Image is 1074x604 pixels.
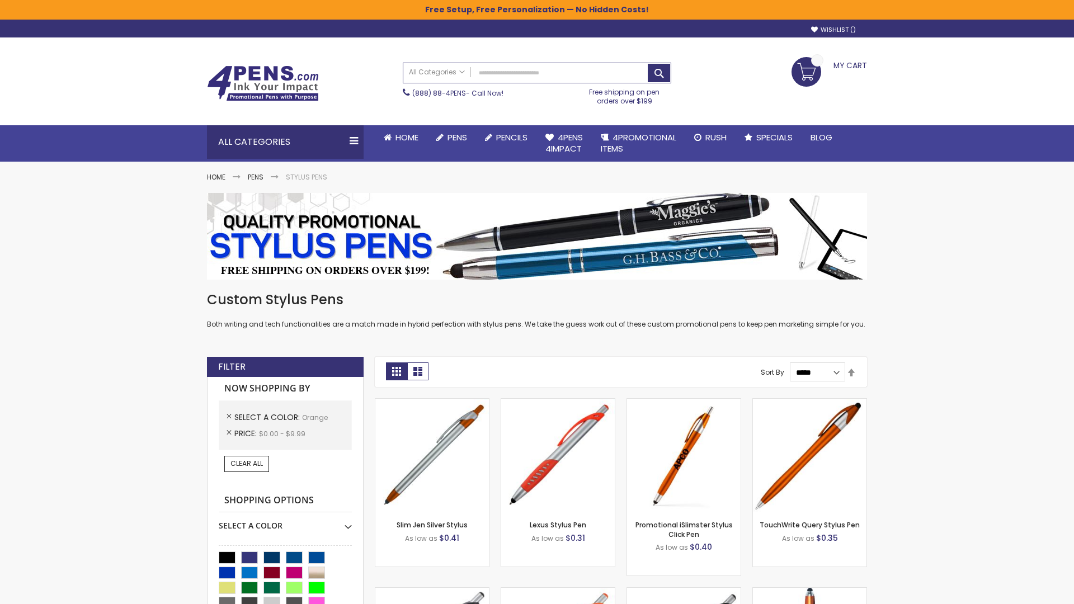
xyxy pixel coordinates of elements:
[761,367,784,377] label: Sort By
[566,532,585,544] span: $0.31
[207,172,225,182] a: Home
[409,68,465,77] span: All Categories
[230,459,263,468] span: Clear All
[234,428,259,439] span: Price
[627,398,741,408] a: Promotional iSlimster Stylus Click Pen-Orange
[705,131,727,143] span: Rush
[816,532,838,544] span: $0.35
[375,125,427,150] a: Home
[782,534,814,543] span: As low as
[627,399,741,512] img: Promotional iSlimster Stylus Click Pen-Orange
[302,413,328,422] span: Orange
[207,65,319,101] img: 4Pens Custom Pens and Promotional Products
[207,291,867,329] div: Both writing and tech functionalities are a match made in hybrid perfection with stylus pens. We ...
[536,125,592,162] a: 4Pens4impact
[501,587,615,597] a: Boston Silver Stylus Pen-Orange
[756,131,793,143] span: Specials
[412,88,503,98] span: - Call Now!
[375,398,489,408] a: Slim Jen Silver Stylus-Orange
[286,172,327,182] strong: Stylus Pens
[802,125,841,150] a: Blog
[690,541,712,553] span: $0.40
[530,520,586,530] a: Lexus Stylus Pen
[545,131,583,154] span: 4Pens 4impact
[811,131,832,143] span: Blog
[405,534,437,543] span: As low as
[447,131,467,143] span: Pens
[207,125,364,159] div: All Categories
[601,131,676,154] span: 4PROMOTIONAL ITEMS
[656,542,688,552] span: As low as
[207,193,867,280] img: Stylus Pens
[476,125,536,150] a: Pencils
[753,587,866,597] a: TouchWrite Command Stylus Pen-Orange
[259,429,305,438] span: $0.00 - $9.99
[592,125,685,162] a: 4PROMOTIONALITEMS
[753,399,866,512] img: TouchWrite Query Stylus Pen-Orange
[219,377,352,400] strong: Now Shopping by
[531,534,564,543] span: As low as
[753,398,866,408] a: TouchWrite Query Stylus Pen-Orange
[395,131,418,143] span: Home
[234,412,302,423] span: Select A Color
[218,361,246,373] strong: Filter
[496,131,527,143] span: Pencils
[578,83,672,106] div: Free shipping on pen orders over $199
[219,512,352,531] div: Select A Color
[685,125,736,150] a: Rush
[501,399,615,512] img: Lexus Stylus Pen-Orange
[403,63,470,82] a: All Categories
[635,520,733,539] a: Promotional iSlimster Stylus Click Pen
[627,587,741,597] a: Lexus Metallic Stylus Pen-Orange
[439,532,459,544] span: $0.41
[736,125,802,150] a: Specials
[501,398,615,408] a: Lexus Stylus Pen-Orange
[375,587,489,597] a: Boston Stylus Pen-Orange
[386,362,407,380] strong: Grid
[219,489,352,513] strong: Shopping Options
[760,520,860,530] a: TouchWrite Query Stylus Pen
[397,520,468,530] a: Slim Jen Silver Stylus
[375,399,489,512] img: Slim Jen Silver Stylus-Orange
[811,26,856,34] a: Wishlist
[207,291,867,309] h1: Custom Stylus Pens
[224,456,269,471] a: Clear All
[248,172,263,182] a: Pens
[427,125,476,150] a: Pens
[412,88,466,98] a: (888) 88-4PENS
